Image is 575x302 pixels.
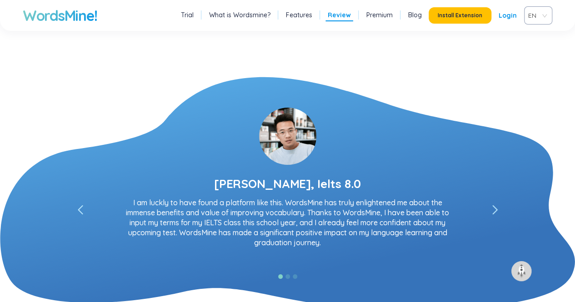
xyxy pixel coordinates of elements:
button: 1 [278,274,283,279]
button: Install Extension [429,7,491,24]
button: 3 [293,274,297,279]
a: WordsMine! [23,6,97,25]
a: Login [499,7,517,24]
a: What is Wordsmine? [209,10,270,20]
span: left [492,205,498,215]
img: to top [514,264,529,278]
a: Premium [366,10,393,20]
a: Review [328,10,351,20]
a: Features [286,10,312,20]
span: Install Extension [438,12,482,19]
a: Blog [408,10,422,20]
button: 2 [285,274,290,279]
a: Trial [181,10,194,20]
span: VIE [528,9,545,22]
